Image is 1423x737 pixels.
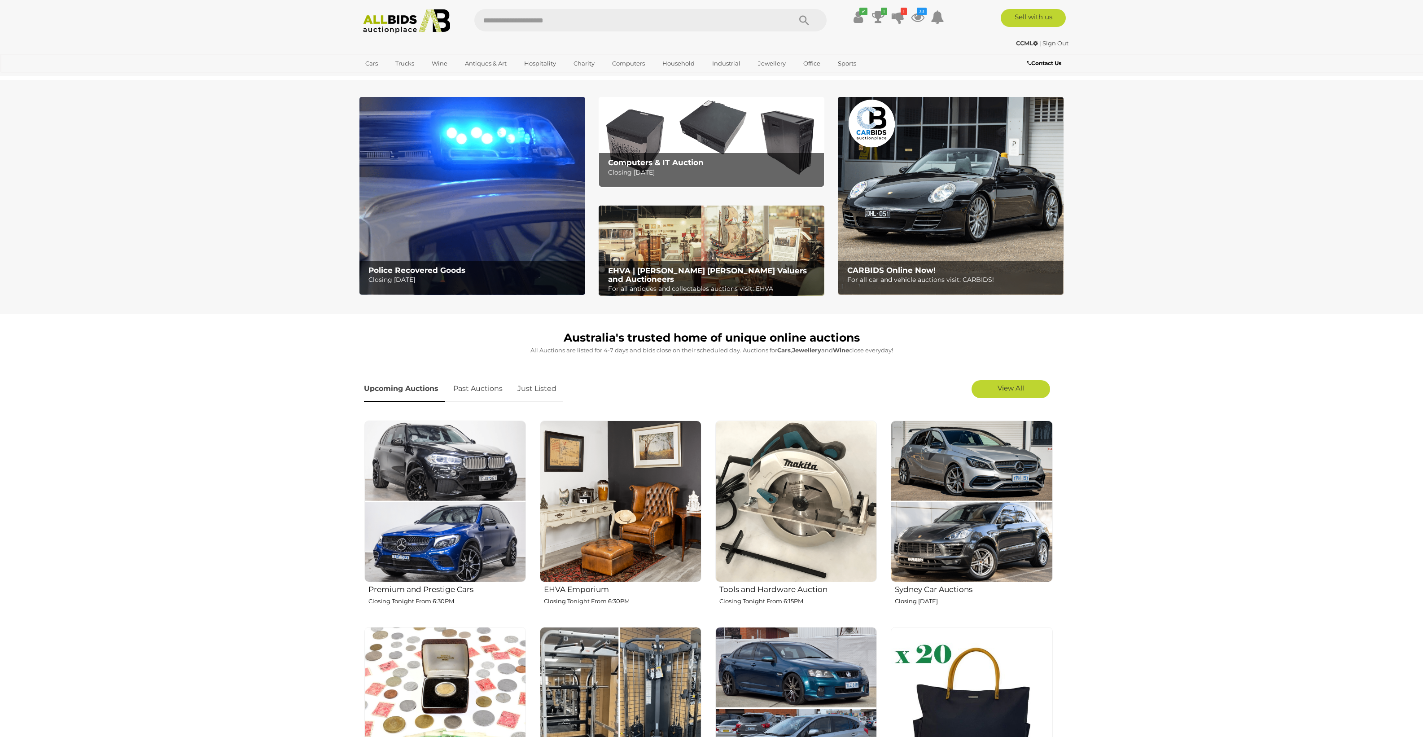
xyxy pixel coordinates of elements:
a: Household [657,56,701,71]
span: View All [998,384,1024,392]
img: Police Recovered Goods [359,97,585,295]
p: Closing [DATE] [895,596,1052,606]
img: Tools and Hardware Auction [715,421,877,582]
a: Hospitality [518,56,562,71]
b: CARBIDS Online Now! [847,266,936,275]
i: 1 [881,8,887,15]
a: View All [972,380,1050,398]
a: CARBIDS Online Now! CARBIDS Online Now! For all car and vehicle auctions visit: CARBIDS! [838,97,1064,295]
strong: Wine [833,347,849,354]
a: 1 [891,9,905,25]
i: 1 [901,8,907,15]
button: Search [782,9,827,31]
a: Sell with us [1001,9,1066,27]
b: Contact Us [1027,60,1061,66]
a: Premium and Prestige Cars Closing Tonight From 6:30PM [364,420,526,620]
h1: Australia's trusted home of unique online auctions [364,332,1060,344]
h2: Premium and Prestige Cars [368,583,526,594]
a: Computers & IT Auction Computers & IT Auction Closing [DATE] [599,97,824,187]
a: Police Recovered Goods Police Recovered Goods Closing [DATE] [359,97,585,295]
p: Closing Tonight From 6:30PM [544,596,701,606]
p: All Auctions are listed for 4-7 days and bids close on their scheduled day. Auctions for , and cl... [364,345,1060,355]
img: Computers & IT Auction [599,97,824,187]
a: Wine [426,56,453,71]
strong: Jewellery [792,347,821,354]
p: For all car and vehicle auctions visit: CARBIDS! [847,274,1059,285]
a: Past Auctions [447,376,509,402]
a: Contact Us [1027,58,1064,68]
a: [GEOGRAPHIC_DATA] [359,71,435,86]
p: Closing Tonight From 6:15PM [719,596,877,606]
b: Computers & IT Auction [608,158,704,167]
img: Allbids.com.au [358,9,455,34]
a: Cars [359,56,384,71]
h2: Sydney Car Auctions [895,583,1052,594]
a: Sign Out [1042,39,1068,47]
a: Jewellery [752,56,792,71]
a: Tools and Hardware Auction Closing Tonight From 6:15PM [715,420,877,620]
a: Office [797,56,826,71]
img: EHVA Emporium [540,421,701,582]
strong: CCML [1016,39,1038,47]
a: Trucks [390,56,420,71]
a: Computers [606,56,651,71]
a: EHVA Emporium Closing Tonight From 6:30PM [539,420,701,620]
i: ✔ [859,8,867,15]
b: EHVA | [PERSON_NAME] [PERSON_NAME] Valuers and Auctioneers [608,266,807,284]
h2: EHVA Emporium [544,583,701,594]
a: Sports [832,56,862,71]
h2: Tools and Hardware Auction [719,583,877,594]
a: ✔ [852,9,865,25]
a: Industrial [706,56,746,71]
img: Sydney Car Auctions [891,421,1052,582]
a: Sydney Car Auctions Closing [DATE] [890,420,1052,620]
img: CARBIDS Online Now! [838,97,1064,295]
a: 1 [871,9,885,25]
img: EHVA | Evans Hastings Valuers and Auctioneers [599,206,824,296]
a: EHVA | Evans Hastings Valuers and Auctioneers EHVA | [PERSON_NAME] [PERSON_NAME] Valuers and Auct... [599,206,824,296]
strong: Cars [777,347,791,354]
p: Closing [DATE] [368,274,580,285]
a: Antiques & Art [459,56,512,71]
a: 33 [911,9,924,25]
span: | [1039,39,1041,47]
img: Premium and Prestige Cars [364,421,526,582]
p: For all antiques and collectables auctions visit: EHVA [608,283,819,294]
a: Just Listed [511,376,563,402]
i: 33 [917,8,927,15]
a: Charity [568,56,600,71]
b: Police Recovered Goods [368,266,465,275]
a: CCML [1016,39,1039,47]
p: Closing [DATE] [608,167,819,178]
a: Upcoming Auctions [364,376,445,402]
p: Closing Tonight From 6:30PM [368,596,526,606]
